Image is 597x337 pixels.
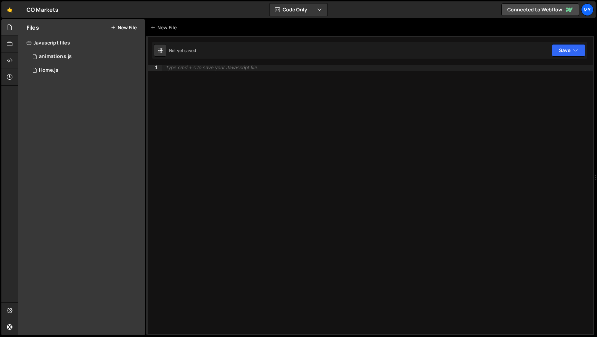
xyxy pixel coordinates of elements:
[1,1,18,18] a: 🤙
[18,36,145,50] div: Javascript files
[166,65,258,70] div: Type cmd + s to save your Javascript file.
[501,3,579,16] a: Connected to Webflow
[148,65,162,71] div: 1
[150,24,179,31] div: New File
[552,44,585,57] button: Save
[27,24,39,31] h2: Files
[27,63,145,77] div: 14668/37994.js
[39,53,72,60] div: animations.js
[581,3,594,16] a: My
[111,25,137,30] button: New File
[270,3,327,16] button: Code Only
[27,50,145,63] div: 14668/42206.js
[27,6,59,14] div: GO Markets
[39,67,58,73] div: Home.js
[169,48,196,53] div: Not yet saved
